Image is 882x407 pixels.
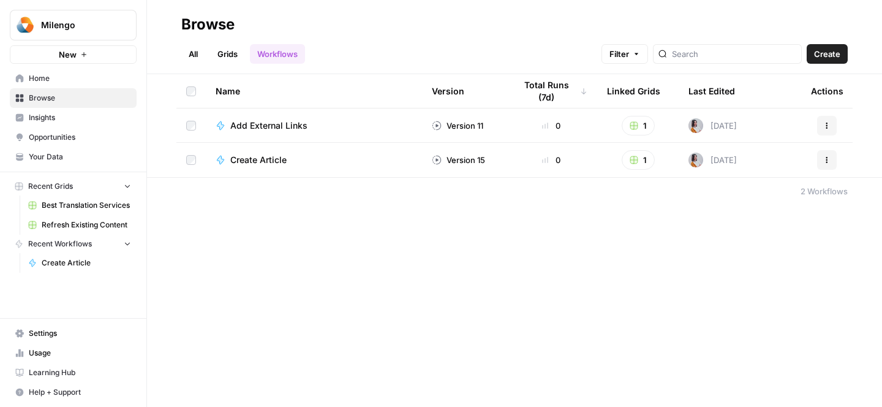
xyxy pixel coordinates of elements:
[10,88,137,108] a: Browse
[29,112,131,123] span: Insights
[807,44,848,64] button: Create
[688,118,703,133] img: wqouze03vak4o7r0iykpfqww9cw8
[29,73,131,84] span: Home
[23,196,137,215] a: Best Translation Services
[515,120,587,132] div: 0
[10,45,137,64] button: New
[10,382,137,402] button: Help + Support
[28,238,92,249] span: Recent Workflows
[230,154,287,166] span: Create Article
[10,363,137,382] a: Learning Hub
[609,48,629,60] span: Filter
[10,177,137,196] button: Recent Grids
[28,181,73,192] span: Recent Grids
[688,118,737,133] div: [DATE]
[250,44,305,64] a: Workflows
[10,69,137,88] a: Home
[801,185,848,197] div: 2 Workflows
[814,48,840,60] span: Create
[515,154,587,166] div: 0
[10,343,137,363] a: Usage
[216,120,412,132] a: Add External Links
[42,219,131,230] span: Refresh Existing Content
[29,151,131,162] span: Your Data
[59,48,77,61] span: New
[181,44,205,64] a: All
[216,74,412,108] div: Name
[29,132,131,143] span: Opportunities
[29,93,131,104] span: Browse
[688,153,703,167] img: wqouze03vak4o7r0iykpfqww9cw8
[10,235,137,253] button: Recent Workflows
[432,74,464,108] div: Version
[181,15,235,34] div: Browse
[607,74,660,108] div: Linked Grids
[10,127,137,147] a: Opportunities
[688,153,737,167] div: [DATE]
[29,367,131,378] span: Learning Hub
[515,74,587,108] div: Total Runs (7d)
[688,74,735,108] div: Last Edited
[811,74,843,108] div: Actions
[601,44,648,64] button: Filter
[432,154,485,166] div: Version 15
[29,328,131,339] span: Settings
[14,14,36,36] img: Milengo Logo
[41,19,115,31] span: Milengo
[432,120,483,132] div: Version 11
[210,44,245,64] a: Grids
[10,10,137,40] button: Workspace: Milengo
[10,108,137,127] a: Insights
[23,215,137,235] a: Refresh Existing Content
[10,324,137,343] a: Settings
[10,147,137,167] a: Your Data
[622,150,655,170] button: 1
[29,387,131,398] span: Help + Support
[42,200,131,211] span: Best Translation Services
[672,48,796,60] input: Search
[622,116,655,135] button: 1
[42,257,131,268] span: Create Article
[29,348,131,359] span: Usage
[230,120,307,132] span: Add External Links
[216,154,412,166] a: Create Article
[23,253,137,273] a: Create Article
